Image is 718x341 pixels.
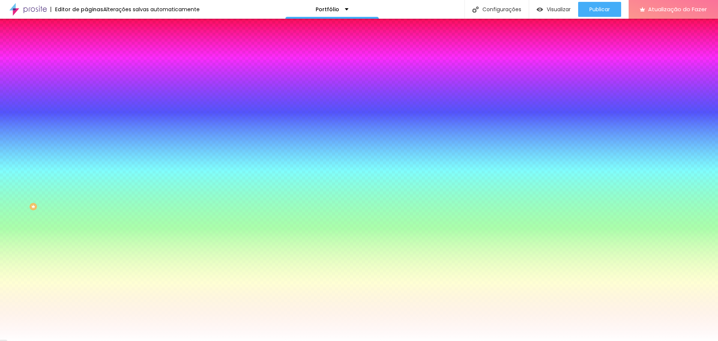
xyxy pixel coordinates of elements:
font: Publicar [589,6,610,13]
button: Publicar [578,2,621,17]
font: Atualização do Fazer [648,5,707,13]
img: Ícone [472,6,479,13]
font: Portfólio [316,6,339,13]
font: Alterações salvas automaticamente [103,6,200,13]
font: Configurações [482,6,521,13]
font: Editor de páginas [55,6,103,13]
font: Visualizar [547,6,571,13]
img: view-1.svg [537,6,543,13]
button: Visualizar [529,2,578,17]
